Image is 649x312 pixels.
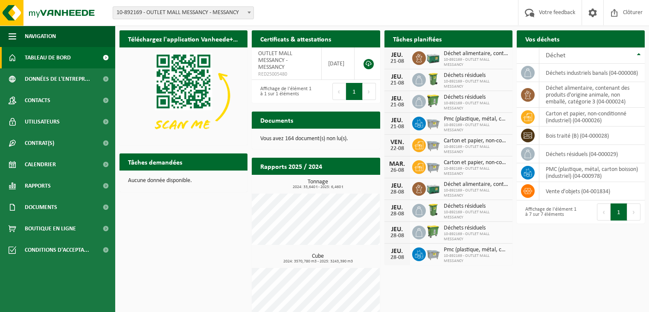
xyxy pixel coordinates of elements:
p: Aucune donnée disponible. [128,178,239,184]
h2: Tâches demandées [119,153,191,170]
button: 1 [611,203,627,221]
td: [DATE] [322,47,355,80]
div: 21-08 [389,102,406,108]
div: 28-08 [389,233,406,239]
h3: Cube [256,253,380,264]
img: WB-2500-GAL-GY-01 [426,137,440,152]
button: Previous [597,203,611,221]
img: WB-0770-HPE-GN-50 [426,224,440,239]
div: 28-08 [389,255,406,261]
img: PB-LB-0680-HPE-GN-01 [426,50,440,65]
img: WB-2500-GAL-GY-01 [426,115,440,130]
div: VEN. [389,139,406,146]
div: JEU. [389,117,406,124]
td: carton et papier, non-conditionné (industriel) (04-000026) [539,108,645,127]
h2: Tâches planifiées [384,30,450,47]
span: 10-892169 - OUTLET MALL MESSANCY [444,253,508,264]
span: OUTLET MALL MESSANCY - MESSANCY [258,50,292,71]
div: 28-08 [389,211,406,217]
p: Vous avez 164 document(s) non lu(s). [260,136,371,142]
img: WB-2500-GAL-GY-01 [426,159,440,174]
span: 10-892169 - OUTLET MALL MESSANCY [444,144,508,155]
span: Pmc (plastique, métal, carton boisson) (industriel) [444,116,508,123]
td: déchets industriels banals (04-000008) [539,64,645,82]
span: Déchet alimentaire, contenant des produits d'origine animale, non emballé, catég... [444,181,508,188]
span: Rapports [25,175,51,197]
span: Déchet [546,52,565,59]
button: 1 [346,83,363,100]
span: Navigation [25,26,56,47]
span: Documents [25,197,57,218]
span: 10-892169 - OUTLET MALL MESSANCY [444,57,508,68]
div: JEU. [389,226,406,233]
span: Carton et papier, non-conditionné (industriel) [444,159,508,166]
div: JEU. [389,74,406,80]
button: Next [363,83,376,100]
div: 28-08 [389,189,406,195]
img: WB-0770-HPE-GN-50 [426,94,440,108]
span: Contacts [25,90,50,111]
span: Tableau de bord [25,47,71,68]
button: Next [627,203,640,221]
img: WB-2500-GAL-GY-01 [426,246,440,261]
span: 10-892169 - OUTLET MALL MESSANCY [444,166,508,177]
td: déchet alimentaire, contenant des produits d'origine animale, non emballé, catégorie 3 (04-000024) [539,82,645,108]
span: Conditions d'accepta... [25,239,89,261]
td: PMC (plastique, métal, carton boisson) (industriel) (04-000978) [539,163,645,182]
img: WB-0240-HPE-GN-50 [426,72,440,86]
span: Utilisateurs [25,111,60,132]
span: 10-892169 - OUTLET MALL MESSANCY [444,210,508,220]
span: Calendrier [25,154,56,175]
span: 10-892169 - OUTLET MALL MESSANCY [444,232,508,242]
button: Previous [332,83,346,100]
a: Consulter les rapports [306,174,379,191]
div: Affichage de l'élément 1 à 7 sur 7 éléments [521,203,576,221]
span: 10-892169 - OUTLET MALL MESSANCY [444,101,508,111]
td: bois traité (B) (04-000028) [539,127,645,145]
span: Pmc (plastique, métal, carton boisson) (industriel) [444,247,508,253]
span: 2024: 33,640 t - 2025: 6,460 t [256,185,380,189]
span: 10-892169 - OUTLET MALL MESSANCY [444,188,508,198]
div: JEU. [389,95,406,102]
img: PB-LB-0680-HPE-GN-01 [426,181,440,195]
span: Déchets résiduels [444,225,508,232]
span: 10-892169 - OUTLET MALL MESSANCY - MESSANCY [113,7,253,19]
div: JEU. [389,182,406,189]
div: 21-08 [389,59,406,65]
div: 26-08 [389,168,406,174]
span: Déchets résiduels [444,72,508,79]
div: 22-08 [389,146,406,152]
div: 21-08 [389,124,406,130]
div: 21-08 [389,80,406,86]
span: 10-892169 - OUTLET MALL MESSANCY - MESSANCY [113,6,254,19]
span: Contrat(s) [25,132,54,154]
span: Boutique en ligne [25,218,76,239]
div: JEU. [389,52,406,59]
h3: Tonnage [256,179,380,189]
span: 2024: 3570,780 m3 - 2025: 3243,390 m3 [256,259,380,264]
span: Données de l'entrepr... [25,68,90,90]
div: JEU. [389,204,406,211]
span: 10-892169 - OUTLET MALL MESSANCY [444,123,508,133]
span: Déchets résiduels [444,203,508,210]
div: Affichage de l'élément 1 à 1 sur 1 éléments [256,82,311,101]
img: WB-0240-HPE-GN-50 [426,203,440,217]
span: Déchets résiduels [444,94,508,101]
div: MAR. [389,161,406,168]
img: Download de VHEPlus App [119,47,247,144]
span: Carton et papier, non-conditionné (industriel) [444,138,508,144]
td: vente d'objets (04-001834) [539,182,645,200]
h2: Documents [252,112,302,128]
div: JEU. [389,248,406,255]
span: Déchet alimentaire, contenant des produits d'origine animale, non emballé, catég... [444,50,508,57]
h2: Téléchargez l'application Vanheede+ maintenant! [119,30,247,47]
h2: Vos déchets [517,30,568,47]
h2: Certificats & attestations [252,30,340,47]
span: 10-892169 - OUTLET MALL MESSANCY [444,79,508,89]
span: RED25005480 [258,71,315,78]
td: déchets résiduels (04-000029) [539,145,645,163]
h2: Rapports 2025 / 2024 [252,158,331,174]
